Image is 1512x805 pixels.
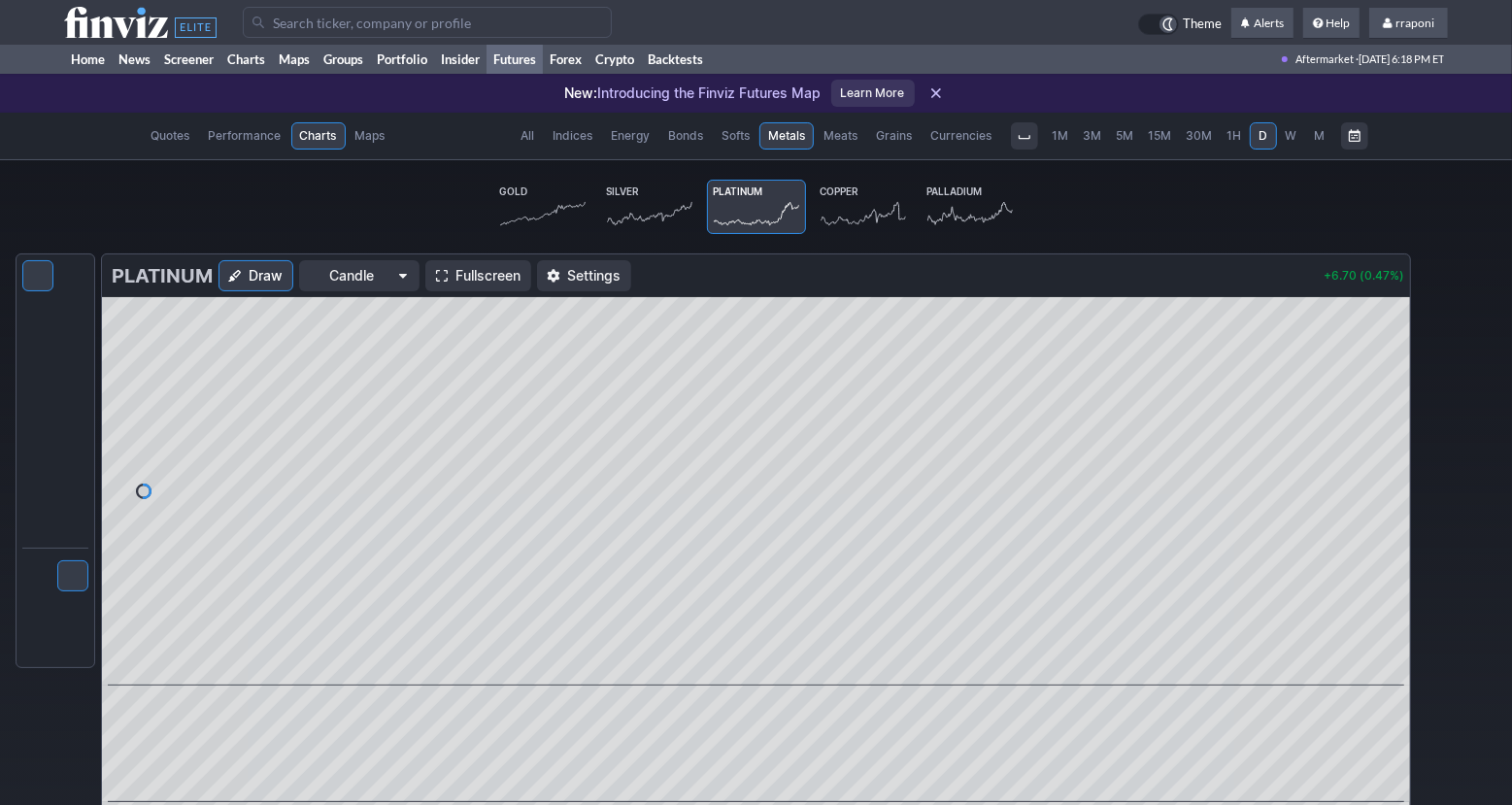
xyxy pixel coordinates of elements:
a: rraponi [1369,8,1448,39]
a: News [112,45,157,74]
span: Candle [329,266,389,285]
button: Text [22,435,53,466]
span: Metals [768,126,805,146]
span: Indices [553,126,592,146]
a: Maps [272,45,317,74]
a: Home [64,45,112,74]
a: Learn More [831,80,915,107]
span: Bonds [668,126,703,146]
a: Maps [347,122,394,150]
a: Charts [220,45,272,74]
a: Grains [867,122,921,150]
span: [DATE] 6:18 PM ET [1359,45,1444,74]
h3: Platinum [112,262,213,289]
a: Backtests [641,45,710,74]
a: Futures [487,45,543,74]
button: Drawing mode: Single [22,560,53,591]
span: Settings [567,266,621,285]
span: 30M [1187,128,1213,143]
span: Aftermarket · [1295,45,1359,74]
span: D [1259,128,1267,143]
span: 15M [1149,128,1172,143]
span: 1M [1053,128,1069,143]
a: Forex [543,45,588,74]
button: Drawings Autosave: On [57,560,88,591]
a: 3M [1077,122,1109,150]
button: Settings [537,260,631,291]
span: Performance [209,126,282,146]
button: Draw [218,260,293,291]
span: M [1314,128,1325,143]
button: Ellipse [57,365,88,396]
button: Rotated rectangle [57,330,88,361]
button: Rectangle [22,330,53,361]
p: Introducing the Finviz Futures Map [565,84,822,103]
span: All [521,126,534,146]
button: Brush [57,435,88,466]
span: Silver [607,185,640,197]
span: Palladium [927,185,983,197]
a: Theme [1138,14,1222,35]
button: Elliott waves [22,470,53,501]
a: Quotes [143,122,199,150]
span: 3M [1084,128,1102,143]
span: Charts [300,126,337,146]
span: Platinum [714,185,763,197]
button: Hide drawings [22,595,53,626]
span: Gold [500,185,528,197]
button: Measure [57,260,88,291]
span: 5M [1117,128,1134,143]
a: D [1250,122,1277,150]
a: Charts [291,122,346,150]
a: Gold [493,180,592,234]
a: Copper [814,180,913,234]
a: Groups [317,45,370,74]
button: Fibonacci retracements [57,470,88,501]
button: Mouse [22,260,53,291]
a: Palladium [921,180,1020,234]
span: Meats [823,126,857,146]
span: 1H [1227,128,1242,143]
a: W [1278,122,1305,150]
span: New: [565,84,598,101]
button: Polygon [22,400,53,431]
a: Crypto [588,45,641,74]
button: Interval [1011,122,1038,150]
button: Position [22,505,53,536]
span: Energy [611,126,650,146]
a: Indices [544,122,601,150]
a: 30M [1180,122,1220,150]
span: Currencies [930,126,991,146]
a: M [1306,122,1333,150]
button: XABCD [57,400,88,431]
button: Remove all autosaved drawings [22,630,53,661]
span: Maps [355,126,386,146]
span: Theme [1183,14,1222,35]
a: Help [1303,8,1360,39]
a: Meats [815,122,866,150]
span: Grains [876,126,912,146]
a: Performance [200,122,290,150]
button: Triangle [22,365,53,396]
a: 1M [1046,122,1076,150]
a: Screener [157,45,220,74]
span: Fullscreen [455,266,521,285]
a: Platinum [707,180,806,234]
span: Quotes [151,126,190,146]
span: Draw [249,266,283,285]
a: 1H [1221,122,1249,150]
p: +6.70 (0.47%) [1324,270,1404,282]
button: Lock drawings [57,595,88,626]
a: Portfolio [370,45,434,74]
a: 5M [1110,122,1141,150]
span: Copper [821,185,859,197]
a: Softs [713,122,758,150]
button: Range [1341,122,1368,150]
a: Fullscreen [425,260,531,291]
a: Energy [602,122,658,150]
a: Alerts [1231,8,1294,39]
a: All [512,122,543,150]
a: Currencies [922,122,1000,150]
span: rraponi [1395,16,1434,30]
button: Anchored VWAP [57,505,88,536]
